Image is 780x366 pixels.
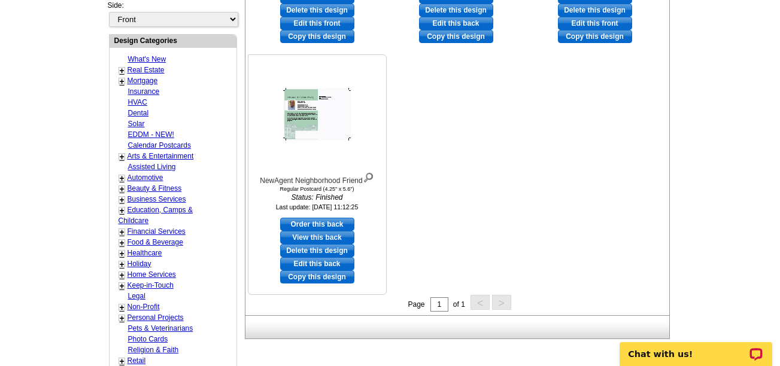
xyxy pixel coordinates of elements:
[453,300,465,309] span: of 1
[128,346,179,354] a: Religion & Faith
[128,87,160,96] a: Insurance
[120,184,125,194] a: +
[120,238,125,248] a: +
[120,270,125,280] a: +
[119,206,193,225] a: Education, Camps & Childcare
[128,335,168,343] a: Photo Cards
[283,88,351,141] img: NewAgent Neighborhood Friend
[120,173,125,183] a: +
[280,231,354,244] a: View this back
[558,4,632,17] a: Delete this design
[492,295,511,310] button: >
[120,356,125,366] a: +
[120,152,125,161] a: +
[128,66,165,74] a: Real Estate
[128,324,193,333] a: Pets & Veterinarians
[128,98,147,106] a: HVAC
[280,218,354,231] a: use this design
[128,313,184,322] a: Personal Projects
[128,141,191,150] a: Calendar Postcards
[128,303,160,311] a: Non-Profit
[128,270,176,279] a: Home Services
[128,292,145,300] a: Legal
[612,328,780,366] iframe: LiveChat chat widget
[280,4,354,17] a: Delete this design
[363,170,374,183] img: view design details
[120,195,125,205] a: +
[120,66,125,75] a: +
[128,238,183,246] a: Food & Beverage
[128,281,174,289] a: Keep-in-Touch
[128,260,151,268] a: Holiday
[251,170,383,186] div: NewAgent Neighborhood Friend
[120,303,125,312] a: +
[120,313,125,323] a: +
[128,77,158,85] a: Mortgage
[419,30,493,43] a: Copy this design
[128,356,146,365] a: Retail
[120,260,125,269] a: +
[419,17,493,30] a: edit this design
[408,300,424,309] span: Page
[120,281,125,291] a: +
[280,244,354,257] a: Delete this design
[280,17,354,30] a: edit this design
[120,227,125,237] a: +
[280,257,354,270] a: edit this design
[128,184,182,193] a: Beauty & Fitness
[128,130,174,139] a: EDDM - NEW!
[120,77,125,86] a: +
[128,227,186,236] a: Financial Services
[419,4,493,17] a: Delete this design
[251,186,383,192] div: Regular Postcard (4.25" x 5.6")
[558,17,632,30] a: edit this design
[251,192,383,203] i: Status: Finished
[128,109,149,117] a: Dental
[471,295,490,310] button: <
[128,152,194,160] a: Arts & Entertainment
[558,30,632,43] a: Copy this design
[128,163,176,171] a: Assisted Living
[120,249,125,258] a: +
[120,206,125,215] a: +
[276,203,359,211] small: Last update: [DATE] 11:12:25
[128,173,163,182] a: Automotive
[128,55,166,63] a: What's New
[128,249,162,257] a: Healthcare
[128,195,186,203] a: Business Services
[128,120,145,128] a: Solar
[110,35,236,46] div: Design Categories
[280,30,354,43] a: Copy this design
[280,270,354,283] a: Copy this design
